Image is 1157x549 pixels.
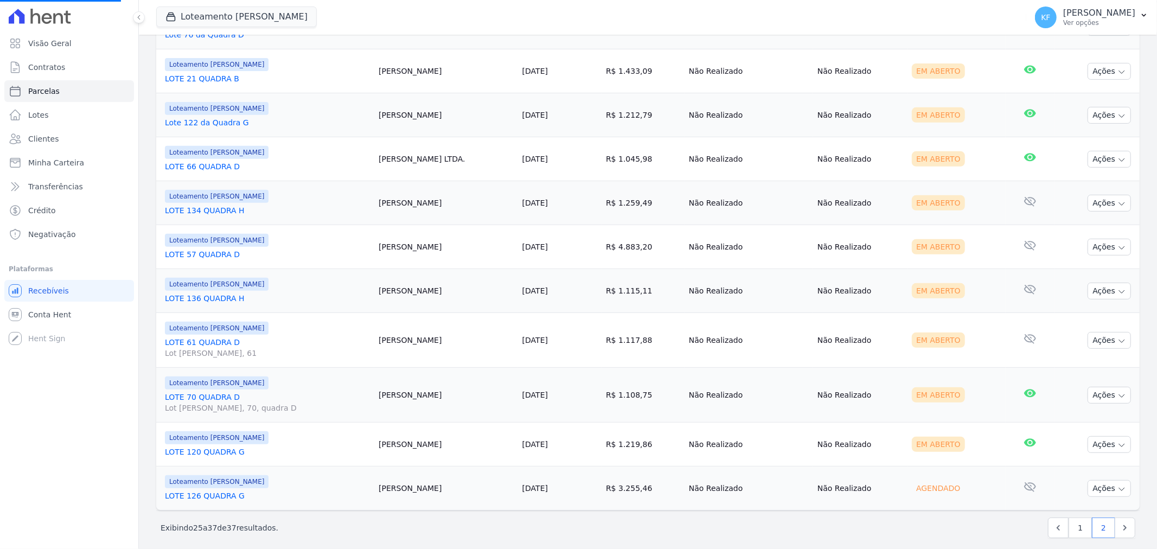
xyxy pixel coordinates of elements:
[165,190,269,203] span: Loteamento [PERSON_NAME]
[602,137,685,181] td: R$ 1.045,98
[28,133,59,144] span: Clientes
[4,128,134,150] a: Clientes
[165,403,370,413] span: Lot [PERSON_NAME], 70, quadra D
[4,176,134,197] a: Transferências
[165,475,269,488] span: Loteamento [PERSON_NAME]
[165,446,370,457] a: LOTE 120 QUADRA G
[813,467,907,510] td: Não Realizado
[1088,283,1131,299] button: Ações
[685,93,813,137] td: Não Realizado
[1088,63,1131,80] button: Ações
[912,283,965,298] div: Em Aberto
[28,309,71,320] span: Conta Hent
[813,181,907,225] td: Não Realizado
[813,368,907,423] td: Não Realizado
[685,225,813,269] td: Não Realizado
[28,110,49,120] span: Lotes
[28,285,69,296] span: Recebíveis
[813,49,907,93] td: Não Realizado
[28,62,65,73] span: Contratos
[1088,151,1131,168] button: Ações
[1063,8,1135,18] p: [PERSON_NAME]
[912,437,965,452] div: Em Aberto
[4,104,134,126] a: Lotes
[1063,18,1135,27] p: Ver opções
[685,181,813,225] td: Não Realizado
[1092,518,1115,538] a: 2
[522,484,548,493] a: [DATE]
[912,63,965,79] div: Em Aberto
[165,348,370,359] span: Lot [PERSON_NAME], 61
[1026,2,1157,33] button: KF [PERSON_NAME] Ver opções
[602,269,685,313] td: R$ 1.115,11
[1048,518,1069,538] a: Previous
[165,431,269,444] span: Loteamento [PERSON_NAME]
[4,80,134,102] a: Parcelas
[912,239,965,254] div: Em Aberto
[374,49,518,93] td: [PERSON_NAME]
[813,313,907,368] td: Não Realizado
[208,524,218,532] span: 37
[522,155,548,163] a: [DATE]
[813,225,907,269] td: Não Realizado
[1088,332,1131,349] button: Ações
[1041,14,1050,21] span: KF
[4,33,134,54] a: Visão Geral
[685,368,813,423] td: Não Realizado
[813,423,907,467] td: Não Realizado
[685,423,813,467] td: Não Realizado
[813,269,907,313] td: Não Realizado
[1088,195,1131,212] button: Ações
[1088,480,1131,497] button: Ações
[522,286,548,295] a: [DATE]
[165,337,370,359] a: LOTE 61 QUADRA DLot [PERSON_NAME], 61
[685,269,813,313] td: Não Realizado
[28,205,56,216] span: Crédito
[374,423,518,467] td: [PERSON_NAME]
[161,522,278,533] p: Exibindo a de resultados.
[165,249,370,260] a: LOTE 57 QUADRA D
[28,181,83,192] span: Transferências
[4,200,134,221] a: Crédito
[522,67,548,75] a: [DATE]
[374,225,518,269] td: [PERSON_NAME]
[193,524,203,532] span: 25
[602,181,685,225] td: R$ 1.259,49
[156,7,317,27] button: Loteamento [PERSON_NAME]
[602,225,685,269] td: R$ 4.883,20
[165,73,370,84] a: LOTE 21 QUADRA B
[1088,387,1131,404] button: Ações
[813,137,907,181] td: Não Realizado
[28,229,76,240] span: Negativação
[165,117,370,128] a: Lote 122 da Quadra G
[374,313,518,368] td: [PERSON_NAME]
[165,293,370,304] a: LOTE 136 QUADRA H
[28,86,60,97] span: Parcelas
[522,440,548,449] a: [DATE]
[374,93,518,137] td: [PERSON_NAME]
[165,205,370,216] a: LOTE 134 QUADRA H
[165,490,370,501] a: LOTE 126 QUADRA G
[685,467,813,510] td: Não Realizado
[4,304,134,325] a: Conta Hent
[602,313,685,368] td: R$ 1.117,88
[165,161,370,172] a: LOTE 66 QUADRA D
[374,368,518,423] td: [PERSON_NAME]
[602,423,685,467] td: R$ 1.219,86
[912,481,964,496] div: Agendado
[165,278,269,291] span: Loteamento [PERSON_NAME]
[912,151,965,167] div: Em Aberto
[374,269,518,313] td: [PERSON_NAME]
[912,387,965,403] div: Em Aberto
[165,58,269,71] span: Loteamento [PERSON_NAME]
[1088,436,1131,453] button: Ações
[4,56,134,78] a: Contratos
[1115,518,1135,538] a: Next
[685,313,813,368] td: Não Realizado
[165,146,269,159] span: Loteamento [PERSON_NAME]
[374,137,518,181] td: [PERSON_NAME] LTDA.
[522,199,548,207] a: [DATE]
[165,392,370,413] a: LOTE 70 QUADRA DLot [PERSON_NAME], 70, quadra D
[28,157,84,168] span: Minha Carteira
[602,49,685,93] td: R$ 1.433,09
